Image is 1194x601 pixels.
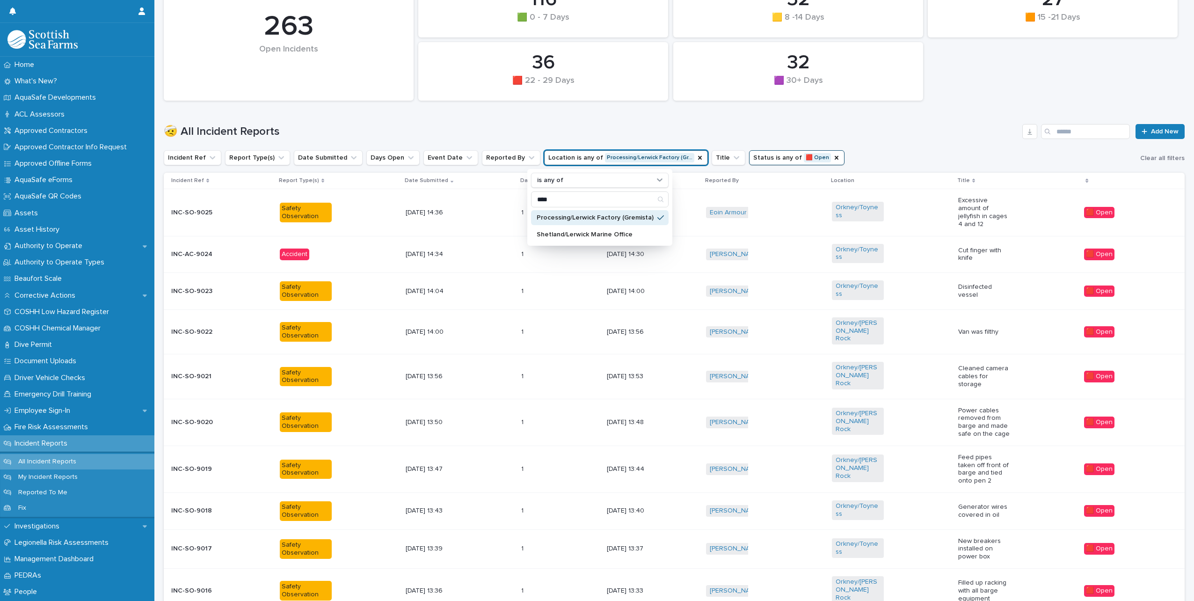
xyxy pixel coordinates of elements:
[434,13,652,32] div: 🟩 0 - 7 Days
[607,250,659,258] p: [DATE] 14:30
[958,454,1010,485] p: Feed pipes taken off front of barge and tied onto pen 2
[171,545,223,553] p: INC-SO-9017
[521,249,525,258] p: 1
[607,545,659,553] p: [DATE] 13:37
[836,502,880,518] a: Orkney/Toyness
[958,328,1010,336] p: Van was filthy
[1084,417,1114,428] div: 🟥 Open
[1084,249,1114,260] div: 🟥 Open
[710,587,761,595] a: [PERSON_NAME]
[11,143,134,152] p: Approved Contractor Info Request
[11,176,80,184] p: AquaSafe eForms
[406,209,458,217] p: [DATE] 14:36
[521,371,525,381] p: 1
[164,492,1185,529] tr: INC-SO-9018Safety Observation[DATE] 13:4311 [DATE] 13:40[PERSON_NAME] Orkney/Toyness Generator wi...
[958,537,1010,561] p: New breakers installed on power box
[11,308,116,316] p: COSHH Low Hazard Register
[958,503,1010,519] p: Generator wires covered in oil
[171,287,223,295] p: INC-SO-9023
[11,324,108,333] p: COSHH Chemical Manager
[11,504,34,512] p: Fix
[710,328,761,336] a: [PERSON_NAME]
[689,13,907,32] div: 🟨 8 -14 Days
[689,51,907,74] div: 32
[1084,505,1114,517] div: 🟥 Open
[171,587,223,595] p: INC-SO-9016
[710,373,761,381] a: [PERSON_NAME]
[11,192,89,201] p: AquaSafe QR Codes
[749,150,845,165] button: Status
[710,250,761,258] a: [PERSON_NAME]
[1084,326,1114,338] div: 🟥 Open
[11,390,99,399] p: Emergency Drill Training
[171,209,223,217] p: INC-SO-9025
[280,281,332,301] div: Safety Observation
[171,465,223,473] p: INC-SO-9019
[405,176,448,186] p: Date Submitted
[164,354,1185,399] tr: INC-SO-9021Safety Observation[DATE] 13:5611 [DATE] 13:53[PERSON_NAME] Orkney/[PERSON_NAME] Rock C...
[482,150,540,165] button: Reported By
[280,460,332,479] div: Safety Observation
[1084,207,1114,219] div: 🟥 Open
[836,319,880,343] a: Orkney/[PERSON_NAME] Rock
[406,287,458,295] p: [DATE] 14:04
[11,406,78,415] p: Employee Sign-In
[1136,151,1185,165] button: Clear all filters
[11,274,69,283] p: Beaufort Scale
[366,150,420,165] button: Days Open
[406,465,458,473] p: [DATE] 13:47
[958,247,1010,263] p: Cut finger with knife
[1084,585,1114,597] div: 🟥 Open
[164,125,1019,139] h1: 🤕 All Incident Reports
[11,473,85,481] p: My Incident Reports
[11,340,59,349] p: Dive Permit
[521,417,525,426] p: 1
[171,507,223,515] p: INC-SO-9018
[11,258,112,267] p: Authority to Operate Types
[164,273,1185,310] tr: INC-SO-9023Safety Observation[DATE] 14:0411 [DATE] 14:00[PERSON_NAME] Orkney/Toyness Disinfected ...
[171,373,223,381] p: INC-SO-9021
[531,192,668,207] input: Search
[710,418,761,426] a: [PERSON_NAME]
[1084,286,1114,297] div: 🟥 Open
[544,150,708,165] button: Location
[836,364,880,387] a: Orkney/[PERSON_NAME] Rock
[520,176,550,186] p: Days Open
[11,93,103,102] p: AquaSafe Developments
[831,176,854,186] p: Location
[171,328,223,336] p: INC-SO-9022
[164,529,1185,568] tr: INC-SO-9017Safety Observation[DATE] 13:3911 [DATE] 13:37[PERSON_NAME] Orkney/Toyness New breakers...
[521,326,525,336] p: 1
[11,77,65,86] p: What's New?
[280,322,332,342] div: Safety Observation
[710,287,761,295] a: [PERSON_NAME]
[607,465,659,473] p: [DATE] 13:44
[607,373,659,381] p: [DATE] 13:53
[11,374,93,382] p: Driver Vehicle Checks
[537,231,654,238] p: Shetland/Lerwick Marine Office
[836,410,880,433] a: Orkney/[PERSON_NAME] Rock
[164,446,1185,492] tr: INC-SO-9019Safety Observation[DATE] 13:4711 [DATE] 13:44[PERSON_NAME] Orkney/[PERSON_NAME] Rock F...
[164,236,1185,273] tr: INC-AC-9024Accident[DATE] 14:3411 [DATE] 14:30[PERSON_NAME] Orkney/Toyness Cut finger with knife🟥...
[521,463,525,473] p: 1
[406,418,458,426] p: [DATE] 13:50
[1084,371,1114,382] div: 🟥 Open
[521,207,525,217] p: 1
[11,522,67,531] p: Investigations
[423,150,478,165] button: Event Date
[180,44,398,74] div: Open Incidents
[607,507,659,515] p: [DATE] 13:40
[958,197,1010,228] p: Excessive amount of jellyfish in cages 4 and 12
[406,507,458,515] p: [DATE] 13:43
[11,587,44,596] p: People
[171,418,223,426] p: INC-SO-9020
[836,282,880,298] a: Orkney/Toyness
[11,555,101,564] p: Management Dashboard
[7,30,78,49] img: bPIBxiqnSb2ggTQWdOVV
[1140,155,1185,161] span: Clear all filters
[11,126,95,135] p: Approved Contractors
[710,465,761,473] a: [PERSON_NAME]
[1084,463,1114,475] div: 🟥 Open
[1084,543,1114,555] div: 🟥 Open
[164,399,1185,446] tr: INC-SO-9020Safety Observation[DATE] 13:5011 [DATE] 13:48[PERSON_NAME] Orkney/[PERSON_NAME] Rock P...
